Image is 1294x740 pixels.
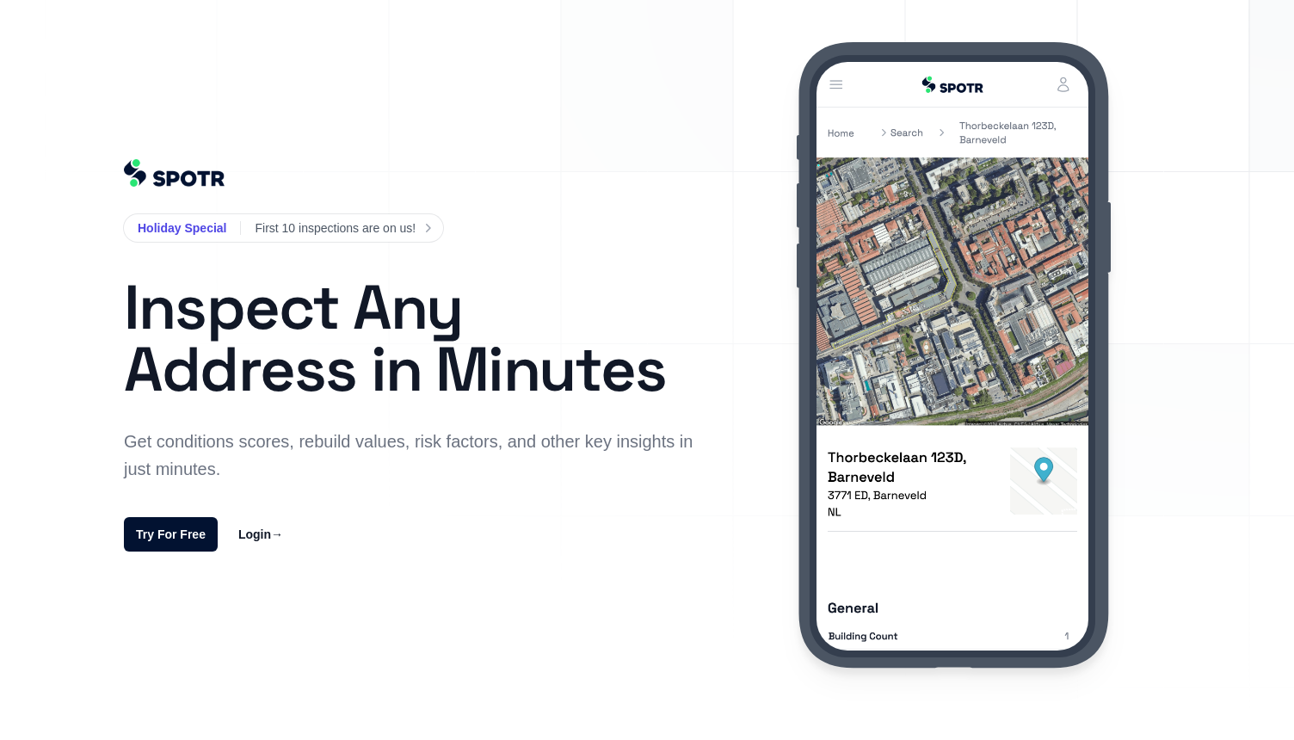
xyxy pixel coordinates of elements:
[124,428,702,483] p: Get conditions scores, rebuild values, risk factors, and other key insights in just minutes.
[124,159,225,187] img: 61ea7a264e0cbe10e6ec0ef6_%402Spotr%20Logo_Navy%20Blue%20-%20Emerald.png
[124,517,218,552] a: Try For Free
[238,524,283,545] a: Login
[124,276,702,400] h1: Inspect Any Address in Minutes
[255,218,429,238] a: First 10 inspections are on us!
[271,527,283,541] span: →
